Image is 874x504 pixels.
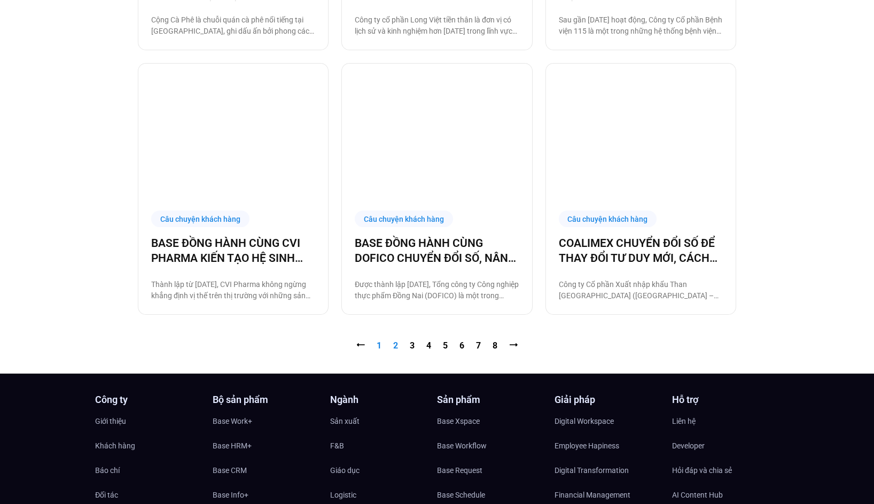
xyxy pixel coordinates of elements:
a: COALIMEX CHUYỂN ĐỔI SỐ ĐỂ THAY ĐỔI TƯ DUY MỚI, CÁCH LÀM MỚI, TẠO BƯỚC TIẾN MỚI [559,236,723,266]
a: Liên hệ [672,413,779,429]
a: 2 [393,340,398,351]
a: Base Info+ [213,487,319,503]
p: Thành lập từ [DATE], CVI Pharma không ngừng khẳng định vị thế trên thị trường với những sản phẩm ... [151,279,315,301]
a: Báo chí [95,462,202,478]
div: Câu chuyện khách hàng [355,211,453,227]
a: Base Workflow [437,438,544,454]
h4: Công ty [95,395,202,405]
a: 7 [476,340,481,351]
span: Logistic [330,487,356,503]
span: Đối tác [95,487,118,503]
a: Hỏi đáp và chia sẻ [672,462,779,478]
h4: Ngành [330,395,437,405]
a: 4 [426,340,431,351]
a: Đối tác [95,487,202,503]
a: Base HRM+ [213,438,319,454]
span: Base CRM [213,462,247,478]
a: BASE ĐỒNG HÀNH CÙNG DOFICO CHUYỂN ĐỔI SỐ, NÂNG CAO VỊ THẾ DOANH NGHIỆP VIỆT [355,236,519,266]
a: Giáo dục [330,462,437,478]
span: Digital Workspace [555,413,614,429]
a: Digital Workspace [555,413,661,429]
span: Báo chí [95,462,120,478]
a: Sản xuất [330,413,437,429]
p: Cộng Cà Phê là chuỗi quán cà phê nổi tiếng tại [GEOGRAPHIC_DATA], ghi dấu ấn bởi phong cách thiết... [151,14,315,37]
h4: Sản phẩm [437,395,544,405]
span: Developer [672,438,705,454]
span: Liên hệ [672,413,696,429]
span: AI Content Hub [672,487,723,503]
a: 6 [459,340,464,351]
p: Công ty cổ phần Long Việt tiền thân là đơn vị có lịch sử và kinh nghiệm hơn [DATE] trong lĩnh vực... [355,14,519,37]
a: Employee Hapiness [555,438,661,454]
span: Khách hàng [95,438,135,454]
a: ⭢ [509,340,518,351]
span: ⭠ [356,340,365,351]
span: Base Xspace [437,413,480,429]
span: Base Request [437,462,482,478]
span: Base HRM+ [213,438,252,454]
a: Financial Management [555,487,661,503]
p: Được thành lập [DATE], Tổng công ty Công nghiệp thực phẩm Đồng Nai (DOFICO) là một trong những tổ... [355,279,519,301]
a: BASE ĐỒNG HÀNH CÙNG CVI PHARMA KIẾN TẠO HỆ SINH THÁI SỐ VẬN HÀNH TOÀN DIỆN! [151,236,315,266]
a: Logistic [330,487,437,503]
div: Câu chuyện khách hàng [151,211,249,227]
a: Digital Transformation [555,462,661,478]
nav: Pagination [138,339,736,352]
span: Base Info+ [213,487,248,503]
a: Base CRM [213,462,319,478]
span: Hỏi đáp và chia sẻ [672,462,732,478]
a: Base Work+ [213,413,319,429]
a: AI Content Hub [672,487,779,503]
p: Sau gần [DATE] hoạt động, Công ty Cổ phần Bệnh viện 115 là một trong những hệ thống bệnh viện ngo... [559,14,723,37]
span: Base Schedule [437,487,485,503]
a: 8 [493,340,497,351]
a: F&B [330,438,437,454]
a: 5 [443,340,448,351]
span: Digital Transformation [555,462,629,478]
a: Developer [672,438,779,454]
span: 1 [377,340,381,351]
div: Câu chuyện khách hàng [559,211,657,227]
a: Giới thiệu [95,413,202,429]
a: Base Request [437,462,544,478]
h4: Bộ sản phẩm [213,395,319,405]
span: Base Work+ [213,413,252,429]
span: Base Workflow [437,438,487,454]
span: Giáo dục [330,462,360,478]
a: Khách hàng [95,438,202,454]
a: Base Schedule [437,487,544,503]
p: Công ty Cổ phần Xuất nhập khẩu Than [GEOGRAPHIC_DATA] ([GEOGRAPHIC_DATA] – Coal Import Export Joi... [559,279,723,301]
a: Base Xspace [437,413,544,429]
span: Employee Hapiness [555,438,619,454]
h4: Hỗ trợ [672,395,779,405]
span: Sản xuất [330,413,360,429]
span: Financial Management [555,487,630,503]
h4: Giải pháp [555,395,661,405]
a: 3 [410,340,415,351]
span: F&B [330,438,344,454]
span: Giới thiệu [95,413,126,429]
